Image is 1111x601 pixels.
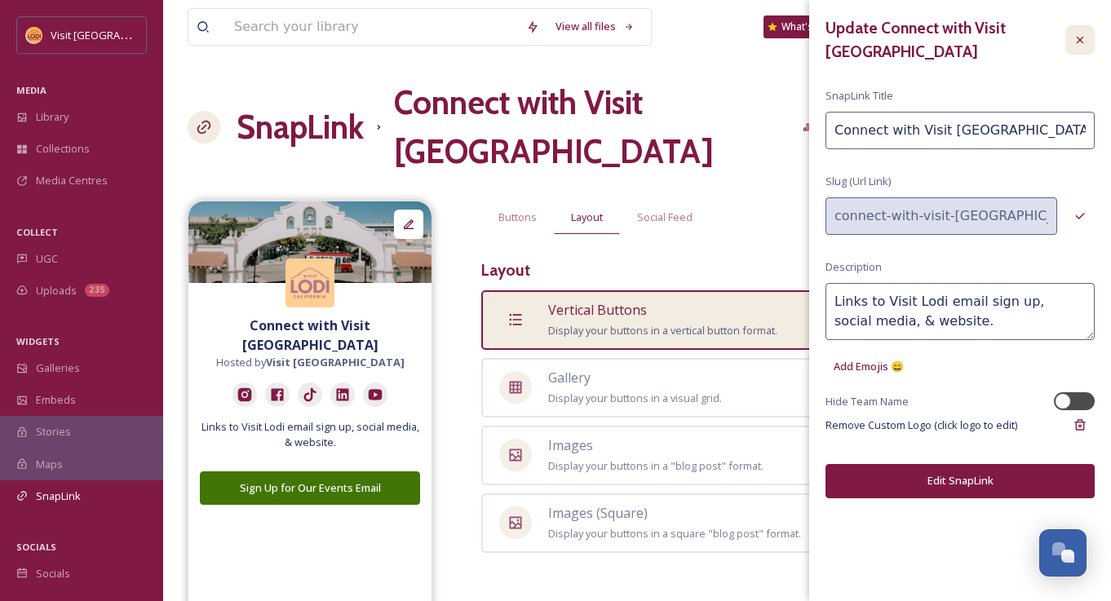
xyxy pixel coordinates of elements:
[16,84,46,96] span: MEDIA
[764,15,845,38] a: What's New
[826,394,909,409] span: Hide Team Name
[498,210,537,225] span: Buttons
[36,360,80,376] span: Galleries
[795,111,874,143] button: Analytics
[826,283,1095,340] textarea: Links to Visit Lodi email sign up, social media, & website.
[547,11,643,42] a: View all files
[481,259,1087,282] h3: Layout
[237,103,364,152] a: SnapLink
[1039,529,1087,577] button: Open Chat
[826,174,891,189] span: Slug (Url Link)
[826,418,1017,433] span: Remove Custom Logo (click logo to edit)
[548,458,764,473] span: Display your buttons in a "blog post" format.
[36,488,81,504] span: SnapLink
[266,355,405,369] strong: Visit [GEOGRAPHIC_DATA]
[36,251,58,267] span: UGC
[394,78,795,176] h1: Connect with Visit [GEOGRAPHIC_DATA]
[36,424,71,440] span: Stories
[548,504,648,522] span: Images (Square)
[795,111,882,143] a: Analytics
[834,359,904,374] span: Add Emojis 😄
[226,9,518,45] input: Search your library
[242,316,378,354] strong: Connect with Visit [GEOGRAPHIC_DATA]
[36,566,70,581] span: Socials
[548,391,722,405] span: Display your buttons in a visual grid.
[548,369,591,387] span: Gallery
[216,355,405,370] span: Hosted by
[826,112,1095,149] input: My Link
[826,88,893,104] span: SnapLink Title
[36,392,76,408] span: Embeds
[36,283,77,298] span: Uploads
[51,27,177,42] span: Visit [GEOGRAPHIC_DATA]
[197,419,423,450] span: Links to Visit Lodi email sign up, social media, & website.
[548,301,647,319] span: Vertical Buttons
[548,436,593,454] span: Images
[26,27,42,43] img: Square%20Social%20Visit%20Lodi.png
[85,284,109,297] div: 235
[548,526,801,541] span: Display your buttons in a square "blog post" format.
[36,141,90,157] span: Collections
[36,109,69,125] span: Library
[826,464,1095,497] button: Edit SnapLink
[826,259,882,275] span: Description
[16,335,60,347] span: WIDGETS
[200,471,420,505] button: Sign Up for Our Events Email
[188,201,432,283] img: 7d11fc83-7199-42a2-82a7-af4cdd7d0304.jpg
[637,210,693,225] span: Social Feed
[16,541,56,553] span: SOCIALS
[16,226,58,238] span: COLLECT
[36,173,108,188] span: Media Centres
[548,323,777,338] span: Display your buttons in a vertical button format.
[826,16,1065,64] h3: Update Connect with Visit [GEOGRAPHIC_DATA]
[285,259,334,307] img: Square%20Social%20Visit%20Lodi.png
[209,480,411,496] div: Sign Up for Our Events Email
[571,210,603,225] span: Layout
[36,457,63,472] span: Maps
[826,197,1057,235] input: my-link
